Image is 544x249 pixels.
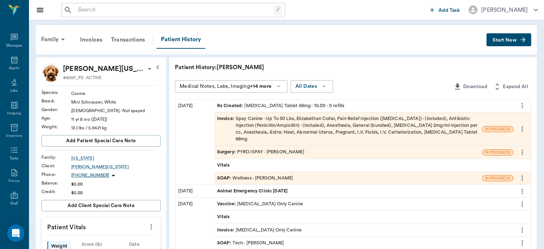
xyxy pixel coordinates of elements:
[217,201,237,207] span: Vaccine :
[175,185,214,197] div: [DATE]
[10,201,18,206] div: Staff
[217,240,233,246] span: SOAP :
[71,125,161,131] div: 13.1 lbs / 5.9421 kg
[41,200,161,211] button: Add client Special Care Note
[175,100,214,185] div: [DATE]
[274,5,282,15] div: /
[516,185,528,197] button: more
[71,164,161,170] a: [PERSON_NAME][US_STATE]
[63,75,102,81] p: #8097_P3 - ACTIVE
[41,106,71,113] div: Gender :
[33,3,47,17] button: Close drawer
[217,227,302,234] div: [MEDICAL_DATA] Only Canine
[486,33,531,47] button: Start New
[41,188,71,195] div: Credit :
[157,31,205,49] a: Patient History
[71,172,109,178] p: [PHONE_NUMBER]
[146,221,157,233] button: more
[490,80,531,94] button: Expand All
[9,66,19,71] div: Appts
[10,88,18,94] div: Labs
[7,111,21,116] div: Imaging
[217,214,231,220] span: Vitals
[217,175,233,182] span: SOAP :
[217,227,236,234] span: Invoice :
[503,82,528,91] span: Expand All
[516,198,528,210] button: more
[482,150,513,155] span: IN PROGRESS
[41,154,71,161] div: Family :
[70,241,113,248] div: Score ( lb )
[41,217,161,235] p: Patient Vitals
[71,181,161,187] div: $0.00
[41,124,71,130] div: Weight :
[217,149,237,155] span: Surgery :
[71,99,161,105] div: Mini Schnauzer, White
[450,80,490,94] button: Download
[41,89,71,96] div: Species :
[6,133,22,139] div: Inventory
[516,146,528,158] button: more
[217,188,289,195] span: Animal Emergency Clinic [DATE]
[217,201,303,207] div: [MEDICAL_DATA] Only Canine
[250,84,271,89] b: +14 more
[41,171,71,178] div: Phone :
[71,190,161,196] div: $0.00
[217,102,345,109] div: [MEDICAL_DATA] Tablet 68mg - 10.00 - 0 refills
[7,225,24,242] div: Open Intercom Messenger
[41,180,71,186] div: Balance :
[71,116,161,123] div: 11 yr 8 mo ([DATE])
[180,82,271,91] div: Medical Notes, Labs, Imaging
[217,240,284,246] div: Tech - [PERSON_NAME]
[463,3,544,16] button: [PERSON_NAME]
[41,135,161,147] button: Add patient Special Care Note
[516,224,528,236] button: more
[68,202,134,210] span: Add client Special Care Note
[66,137,136,145] span: Add patient Special Care Note
[71,107,161,114] div: [DEMOGRAPHIC_DATA] - Not spayed
[37,31,72,48] div: Family
[516,237,528,249] button: more
[217,115,236,143] span: Invoice :
[516,172,528,184] button: more
[217,162,231,169] span: Vitals
[63,63,145,75] p: [PERSON_NAME][US_STATE]
[41,115,71,121] div: Age :
[175,63,389,72] p: Patient History: [PERSON_NAME]
[107,31,149,48] a: Transactions
[482,176,513,181] span: IN PROGRESS
[41,163,71,169] div: Client :
[217,102,245,109] span: Rx Created :
[481,6,528,14] div: [PERSON_NAME]
[290,80,333,93] button: All Dates
[71,155,161,162] a: [US_STATE]
[75,5,274,15] input: Search
[217,115,479,143] div: Spay Canine - Up To 50 Lbs, Elizabethan Collar, Pain Relief Injection ([MEDICAL_DATA]) - (include...
[71,90,161,97] div: Canine
[41,98,71,104] div: Breed :
[6,43,23,48] div: Messages
[217,149,304,155] div: PYRO/SPAY - [PERSON_NAME]
[76,31,107,48] a: Invoices
[516,123,528,135] button: more
[113,241,156,248] div: Date
[10,156,19,161] div: Tasks
[9,178,19,184] div: Forms
[427,3,463,16] button: Add Task
[217,175,293,182] div: Wellness - [PERSON_NAME]
[63,63,145,75] div: Sadie Washington
[41,63,60,82] img: Profile Image
[516,100,528,112] button: more
[482,126,513,132] span: IN PROGRESS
